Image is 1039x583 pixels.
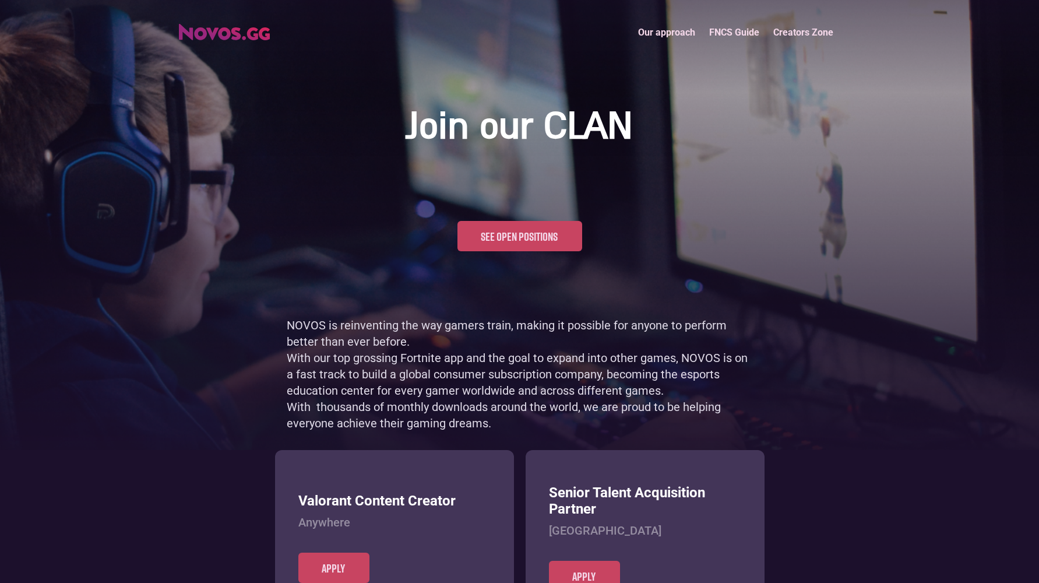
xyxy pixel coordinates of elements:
h4: [GEOGRAPHIC_DATA] [549,524,741,538]
h4: Anywhere [298,515,491,529]
a: Creators Zone [766,20,840,45]
a: FNCS Guide [702,20,766,45]
h3: Valorant Content Creator [298,493,491,510]
p: NOVOS is reinventing the way gamers train, making it possible for anyone to perform better than e... [287,317,753,431]
h3: Senior Talent Acquisition Partner [549,484,741,518]
a: Our approach [631,20,702,45]
h1: Join our CLAN [407,105,633,151]
a: Senior Talent Acquisition Partner[GEOGRAPHIC_DATA] [549,484,741,561]
a: See open positions [457,221,582,251]
a: Valorant Content CreatorAnywhere [298,493,491,553]
a: Apply [298,553,369,583]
